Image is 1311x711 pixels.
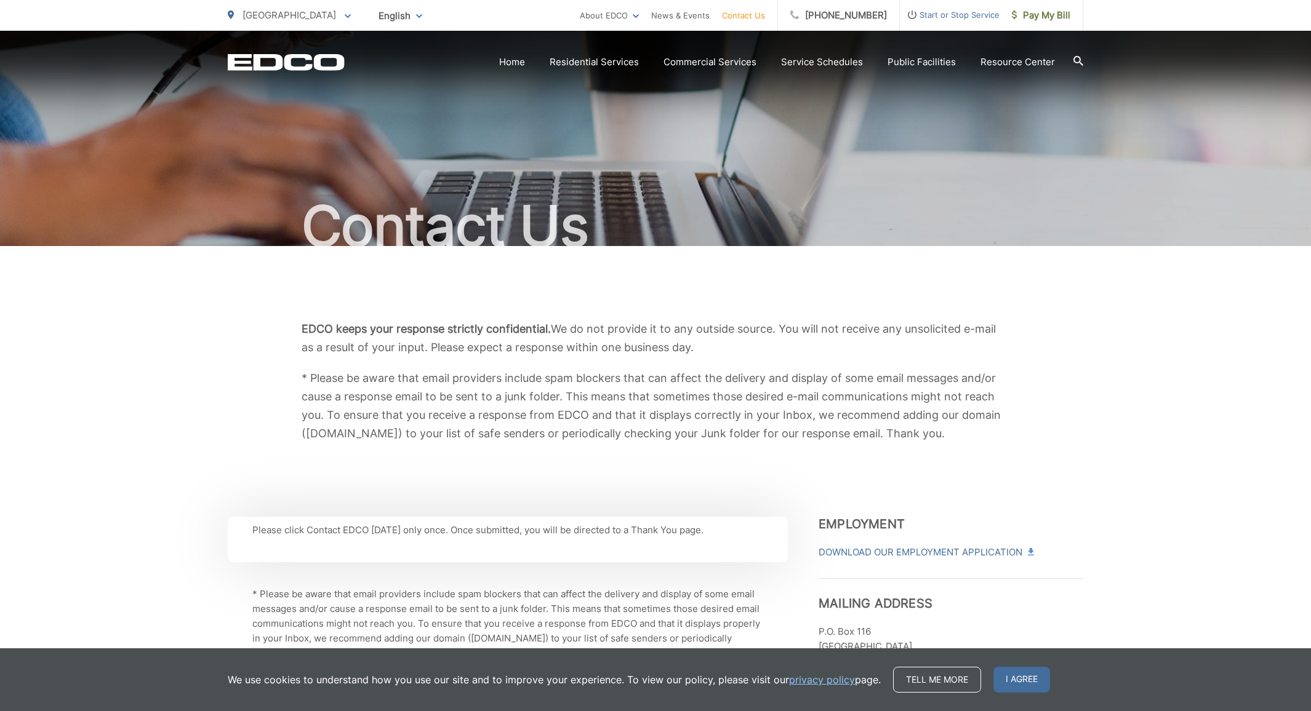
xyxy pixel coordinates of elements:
a: About EDCO [580,8,639,23]
p: * Please be aware that email providers include spam blockers that can affect the delivery and dis... [302,369,1009,443]
a: News & Events [651,8,710,23]
span: [GEOGRAPHIC_DATA] [243,9,336,21]
p: Please click Contact EDCO [DATE] only once. Once submitted, you will be directed to a Thank You p... [252,523,763,538]
span: I agree [993,667,1050,693]
p: P.O. Box 116 [GEOGRAPHIC_DATA] [819,624,1083,654]
p: We do not provide it to any outside source. You will not receive any unsolicited e-mail as a resu... [302,320,1009,357]
a: Service Schedules [781,55,863,70]
span: English [369,5,431,26]
h3: Mailing Address [819,578,1083,611]
a: Tell me more [893,667,981,693]
a: Commercial Services [664,55,756,70]
a: Resource Center [980,55,1055,70]
a: Residential Services [550,55,639,70]
a: Download Our Employment Application [819,545,1033,560]
a: Contact Us [722,8,765,23]
b: EDCO keeps your response strictly confidential. [302,322,551,335]
a: Public Facilities [888,55,956,70]
p: * Please be aware that email providers include spam blockers that can affect the delivery and dis... [252,587,763,661]
a: Home [499,55,525,70]
span: Pay My Bill [1012,8,1070,23]
a: privacy policy [789,672,855,687]
a: EDCD logo. Return to the homepage. [228,54,345,71]
h1: Contact Us [228,196,1083,257]
p: We use cookies to understand how you use our site and to improve your experience. To view our pol... [228,672,881,687]
h3: Employment [819,517,1083,531]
